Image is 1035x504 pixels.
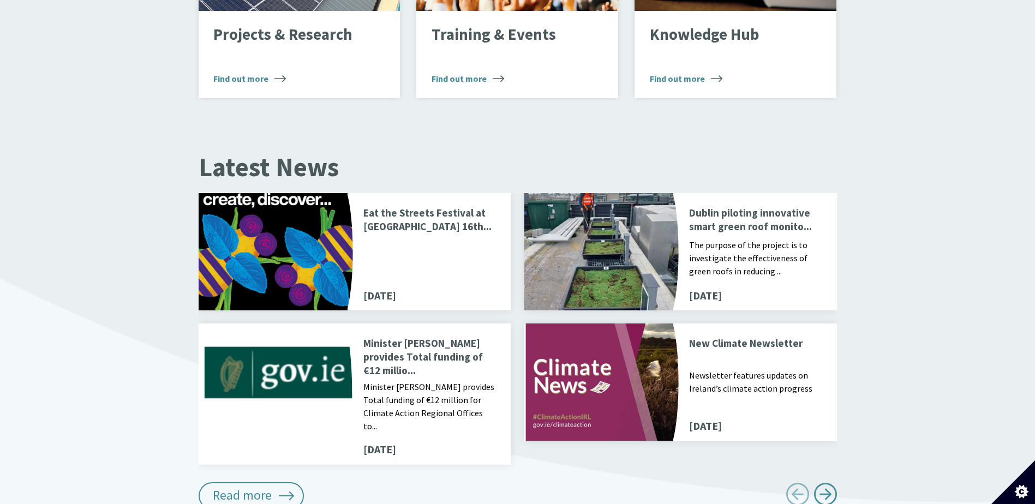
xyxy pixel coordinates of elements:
p: Newsletter features updates on Ireland’s climate action progress [689,369,823,409]
button: Set cookie preferences [991,460,1035,504]
span: [DATE] [363,441,396,458]
p: The purpose of the project is to investigate the effectiveness of green roofs in reducing ... [689,238,823,279]
span: Find out more [650,72,722,85]
p: New Climate Newsletter [689,337,823,366]
p: Training & Events [432,26,587,44]
span: [DATE] [689,418,722,434]
a: Dublin piloting innovative smart green roof monito... The purpose of the project is to investigat... [524,193,837,311]
a: New Climate Newsletter Newsletter features updates on Ireland’s climate action progress [DATE] [524,323,837,441]
p: Projects & Research [213,26,368,44]
a: Minister [PERSON_NAME] provides Total funding of €12 millio... Minister [PERSON_NAME] provides To... [199,323,511,464]
p: Minister [PERSON_NAME] provides Total funding of €12 millio... [363,337,498,377]
span: Find out more [213,72,286,85]
p: Dublin piloting innovative smart green roof monito... [689,206,823,236]
span: [DATE] [363,287,396,304]
h2: Latest News [199,153,837,182]
span: [DATE] [689,287,722,304]
p: Eat the Streets Festival at [GEOGRAPHIC_DATA] 16th... [363,206,498,236]
a: Eat the Streets Festival at [GEOGRAPHIC_DATA] 16th... [DATE] [199,193,511,311]
p: Minister [PERSON_NAME] provides Total funding of €12 million for Climate Action Regional Offices ... [363,380,498,433]
span: Find out more [432,72,504,85]
p: Knowledge Hub [650,26,805,44]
